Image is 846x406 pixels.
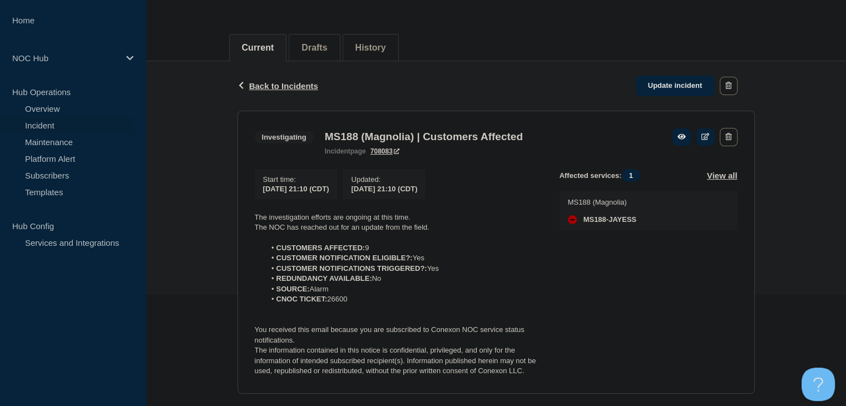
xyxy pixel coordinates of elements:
button: Back to Incidents [238,81,318,91]
span: Back to Incidents [249,81,318,91]
strong: CNOC TICKET: [276,295,328,303]
p: Start time : [263,175,329,184]
a: Update incident [636,76,715,96]
a: 708083 [370,147,399,155]
li: Yes [265,264,542,274]
li: Alarm [265,284,542,294]
p: The investigation efforts are ongoing at this time. [255,212,542,222]
span: 1 [622,169,640,182]
p: NOC Hub [12,53,119,63]
span: Investigating [255,131,314,143]
strong: CUSTOMER NOTIFICATIONS TRIGGERED?: [276,264,427,273]
li: Yes [265,253,542,263]
span: Affected services: [560,169,646,182]
li: 9 [265,243,542,253]
strong: SOURCE: [276,285,310,293]
iframe: Help Scout Beacon - Open [802,368,835,401]
p: You received this email because you are subscribed to Conexon NOC service status notifications. [255,325,542,345]
p: MS188 (Magnolia) [568,198,637,206]
strong: CUSTOMER NOTIFICATION ELIGIBLE?: [276,254,413,262]
div: [DATE] 21:10 (CDT) [351,184,417,193]
button: Current [242,43,274,53]
p: page [325,147,366,155]
li: No [265,274,542,284]
strong: REDUNDANCY AVAILABLE: [276,274,372,283]
button: View all [707,169,738,182]
strong: CUSTOMERS AFFECTED: [276,244,365,252]
p: The information contained in this notice is confidential, privileged, and only for the informatio... [255,345,542,376]
div: down [568,215,577,224]
li: 26600 [265,294,542,304]
span: incident [325,147,350,155]
span: MS188-JAYESS [583,215,637,224]
button: History [355,43,386,53]
p: The NOC has reached out for an update from the field. [255,222,542,232]
h3: MS188 (Magnolia) | Customers Affected [325,131,523,143]
span: [DATE] 21:10 (CDT) [263,185,329,193]
button: Drafts [301,43,327,53]
p: Updated : [351,175,417,184]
